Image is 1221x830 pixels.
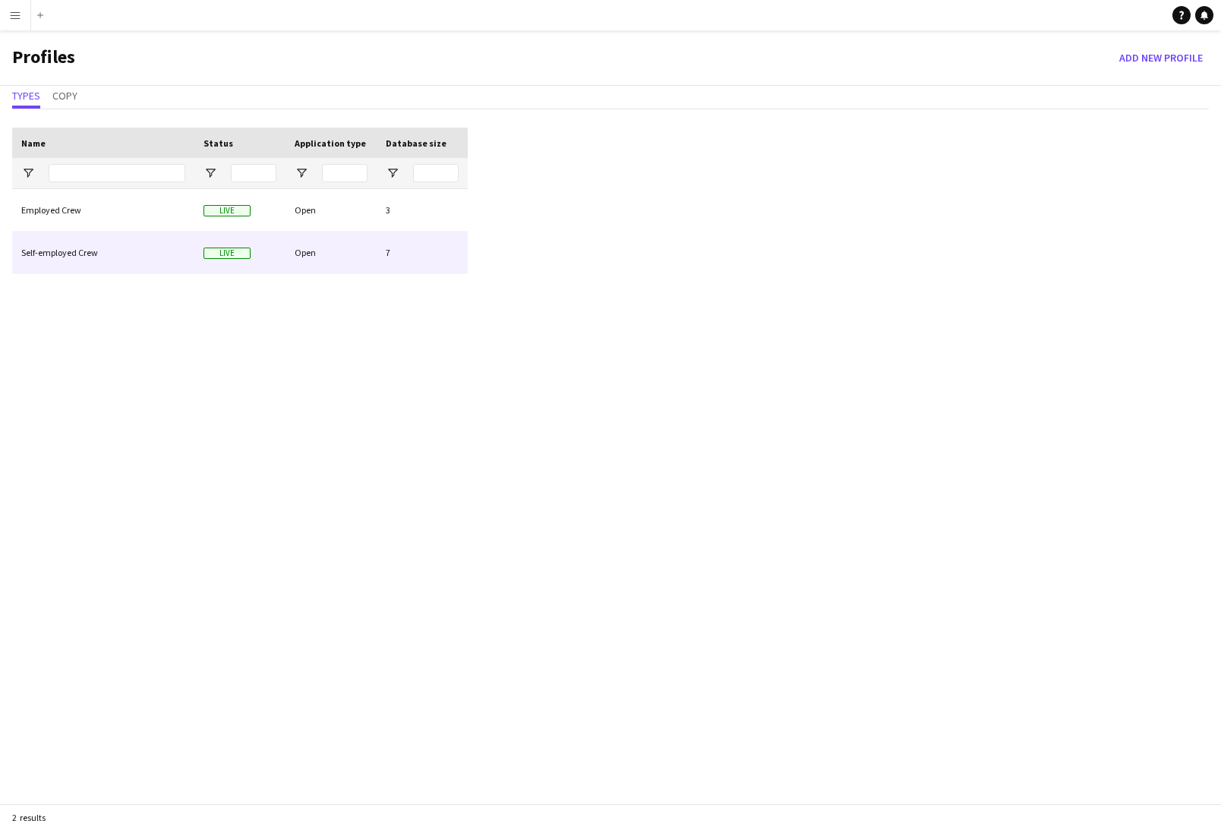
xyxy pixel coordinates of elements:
div: Open [286,232,377,273]
span: Live [204,205,251,216]
input: Status Filter Input [231,164,276,182]
span: Application type [295,137,366,149]
button: Open Filter Menu [386,166,399,180]
input: Name Filter Input [49,164,185,182]
span: Name [21,137,46,149]
div: 7 [377,232,468,273]
div: Open [286,189,377,231]
button: Open Filter Menu [295,166,308,180]
input: Application type Filter Input [322,164,368,182]
span: Live [204,248,251,259]
div: Employed Crew [12,189,194,231]
button: Open Filter Menu [21,166,35,180]
span: Database size [386,137,446,149]
h1: Profiles [12,46,75,70]
span: Status [204,137,233,149]
input: Database size Filter Input [413,164,459,182]
button: Add new Profile [1113,46,1209,70]
span: Types [12,90,40,101]
button: Open Filter Menu [204,166,217,180]
span: Copy [52,90,77,101]
div: Self-employed Crew [12,232,194,273]
div: 3 [377,189,468,231]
